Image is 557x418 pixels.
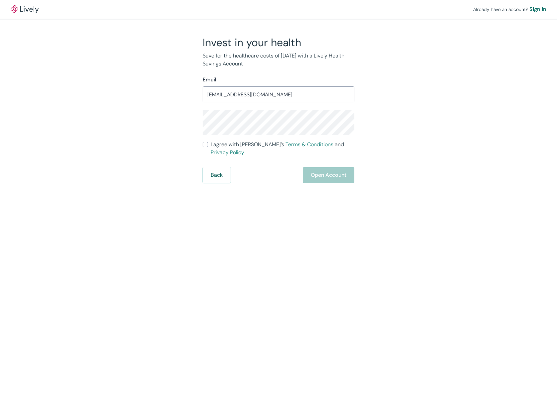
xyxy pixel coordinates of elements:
[203,52,354,68] p: Save for the healthcare costs of [DATE] with a Lively Health Savings Account
[11,5,39,13] img: Lively
[211,149,244,156] a: Privacy Policy
[211,141,354,157] span: I agree with [PERSON_NAME]’s and
[203,167,231,183] button: Back
[529,5,546,13] a: Sign in
[203,36,354,49] h2: Invest in your health
[473,5,546,13] div: Already have an account?
[203,76,216,84] label: Email
[11,5,39,13] a: LivelyLively
[285,141,333,148] a: Terms & Conditions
